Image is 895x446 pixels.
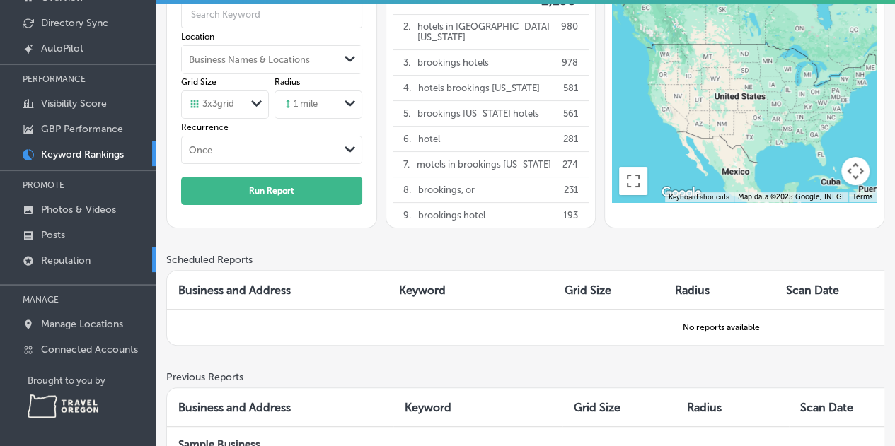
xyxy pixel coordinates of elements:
[189,54,310,64] div: Business Names & Locations
[403,177,411,202] p: 8 .
[563,76,578,100] p: 581
[775,271,885,309] th: Scan Date
[403,152,410,177] p: 7 .
[563,127,578,151] p: 281
[676,388,789,426] th: Radius
[417,50,489,75] p: brookings hotels
[563,101,578,126] p: 561
[841,157,870,185] button: Map camera controls
[41,148,124,160] p: Keyword Rankings
[619,167,647,195] button: Toggle fullscreen view
[562,388,676,426] th: Grid Size
[403,76,411,100] p: 4 .
[418,203,485,228] p: brookings hotel
[41,318,123,330] p: Manage Locations
[418,127,440,151] p: hotel
[181,32,362,42] label: Location
[189,98,234,111] div: 3 x 3 grid
[403,203,411,228] p: 9 .
[664,271,775,309] th: Radius
[28,375,156,386] p: Brought to you by
[403,50,410,75] p: 3 .
[41,42,83,54] p: AutoPilot
[181,77,216,87] label: Grid Size
[417,101,539,126] p: brookings [US_STATE] hotels
[418,177,475,202] p: brookings, or
[41,254,91,266] p: Reputation
[167,271,387,309] th: Business and Address
[41,17,108,29] p: Directory Sync
[417,14,554,49] p: hotels in [GEOGRAPHIC_DATA][US_STATE]
[166,254,884,266] h3: Scheduled Reports
[403,14,410,49] p: 2 .
[167,388,393,426] th: Business and Address
[403,101,410,126] p: 5 .
[562,152,578,177] p: 274
[853,193,872,201] a: Terms (opens in new tab)
[387,271,553,309] th: Keyword
[393,388,563,426] th: Keyword
[658,184,705,202] img: Google
[41,344,138,356] p: Connected Accounts
[564,177,578,202] p: 231
[738,193,844,201] span: Map data ©2025 Google, INEGI
[417,152,551,177] p: motels in brookings [US_STATE]
[658,184,705,202] a: Open this area in Google Maps (opens a new window)
[189,144,212,155] div: Once
[41,123,123,135] p: GBP Performance
[41,229,65,241] p: Posts
[562,50,578,75] p: 978
[563,203,578,228] p: 193
[282,98,318,111] div: 1 mile
[41,98,107,110] p: Visibility Score
[275,77,300,87] label: Radius
[403,127,411,151] p: 6 .
[181,122,362,132] label: Recurrence
[553,271,664,309] th: Grid Size
[181,177,362,205] button: Run Report
[418,76,540,100] p: hotels brookings [US_STATE]
[166,371,884,383] h3: Previous Reports
[41,204,116,216] p: Photos & Videos
[561,14,578,49] p: 980
[669,192,729,202] button: Keyboard shortcuts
